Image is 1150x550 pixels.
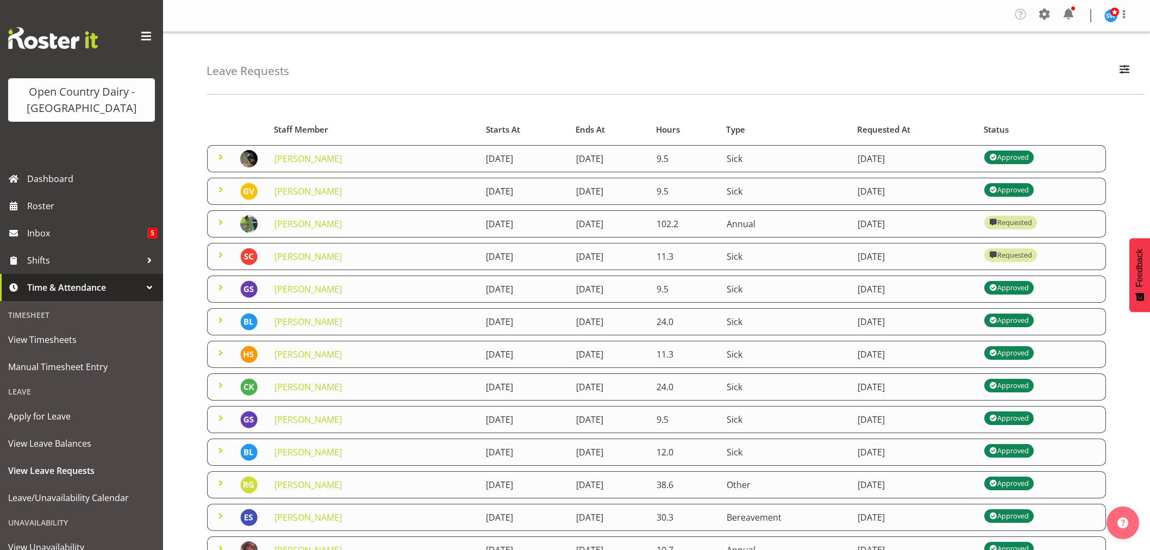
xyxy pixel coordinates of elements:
div: Approved [989,151,1028,164]
div: Approved [989,346,1028,359]
div: Unavailability [3,511,160,534]
td: Annual [720,210,851,237]
img: eric-stothers10284.jpg [240,509,258,526]
button: Filter Employees [1113,59,1136,83]
img: glyn-spiller11250.jpg [240,280,258,298]
a: [PERSON_NAME] [274,283,342,295]
td: 102.2 [650,210,720,237]
td: 9.5 [650,406,720,433]
td: [DATE] [479,471,569,498]
div: Approved [989,379,1028,392]
td: [DATE] [851,504,978,531]
div: Approved [989,444,1028,457]
span: Dashboard [27,171,158,187]
span: View Leave Requests [8,462,155,479]
td: [DATE] [570,471,650,498]
div: Ends At [576,123,643,136]
div: Approved [989,183,1028,196]
td: 9.5 [650,276,720,303]
td: [DATE] [851,276,978,303]
td: [DATE] [479,145,569,172]
img: bruce-lind7400.jpg [240,443,258,461]
span: Roster [27,198,158,214]
h4: Leave Requests [207,65,289,77]
td: [DATE] [479,276,569,303]
td: 9.5 [650,145,720,172]
td: [DATE] [851,471,978,498]
a: [PERSON_NAME] [274,511,342,523]
td: Sick [720,276,851,303]
td: [DATE] [851,341,978,368]
td: [DATE] [570,145,650,172]
td: Other [720,471,851,498]
img: help-xxl-2.png [1117,517,1128,528]
div: Status [984,123,1100,136]
div: Approved [989,314,1028,327]
span: Time & Attendance [27,279,141,296]
td: Sick [720,178,851,205]
span: Feedback [1135,249,1145,287]
span: Apply for Leave [8,408,155,424]
span: Manual Timesheet Entry [8,359,155,375]
a: View Timesheets [3,326,160,353]
div: Approved [989,281,1028,294]
td: [DATE] [851,373,978,401]
td: [DATE] [570,243,650,270]
td: [DATE] [570,373,650,401]
span: View Leave Balances [8,435,155,452]
a: [PERSON_NAME] [274,479,342,491]
span: View Timesheets [8,332,155,348]
a: [PERSON_NAME] [274,446,342,458]
td: Bereavement [720,504,851,531]
td: 24.0 [650,373,720,401]
div: Requested At [857,123,971,136]
a: View Leave Requests [3,457,160,484]
img: stuart-cherrington8207.jpg [240,248,258,265]
td: [DATE] [851,439,978,466]
div: Starts At [486,123,564,136]
td: 38.6 [650,471,720,498]
td: [DATE] [851,406,978,433]
td: Sick [720,308,851,335]
div: Hours [656,123,714,136]
a: [PERSON_NAME] [274,316,342,328]
td: 11.3 [650,243,720,270]
td: [DATE] [570,178,650,205]
td: [DATE] [479,308,569,335]
a: [PERSON_NAME] [274,381,342,393]
a: Apply for Leave [3,403,160,430]
div: Timesheet [3,304,160,326]
div: Approved [989,411,1028,424]
a: [PERSON_NAME] [274,414,342,426]
td: Sick [720,406,851,433]
span: Leave/Unavailability Calendar [8,490,155,506]
td: [DATE] [851,178,978,205]
a: [PERSON_NAME] [274,251,342,262]
td: [DATE] [570,210,650,237]
td: [DATE] [570,504,650,531]
td: Sick [720,145,851,172]
td: [DATE] [479,178,569,205]
a: [PERSON_NAME] [274,218,342,230]
div: Approved [989,477,1028,490]
td: [DATE] [479,406,569,433]
div: Leave [3,380,160,403]
td: [DATE] [570,439,650,466]
a: Manual Timesheet Entry [3,353,160,380]
td: 9.5 [650,178,720,205]
td: [DATE] [570,406,650,433]
a: [PERSON_NAME] [274,348,342,360]
td: Sick [720,243,851,270]
td: [DATE] [479,341,569,368]
td: 30.3 [650,504,720,531]
img: rhys-greener11012.jpg [240,476,258,493]
td: Sick [720,341,851,368]
a: [PERSON_NAME] [274,185,342,197]
span: 5 [147,228,158,239]
td: 11.3 [650,341,720,368]
td: [DATE] [851,243,978,270]
td: [DATE] [851,145,978,172]
td: Sick [720,373,851,401]
div: Requested [989,248,1032,261]
img: steve-webb7510.jpg [1104,9,1117,22]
